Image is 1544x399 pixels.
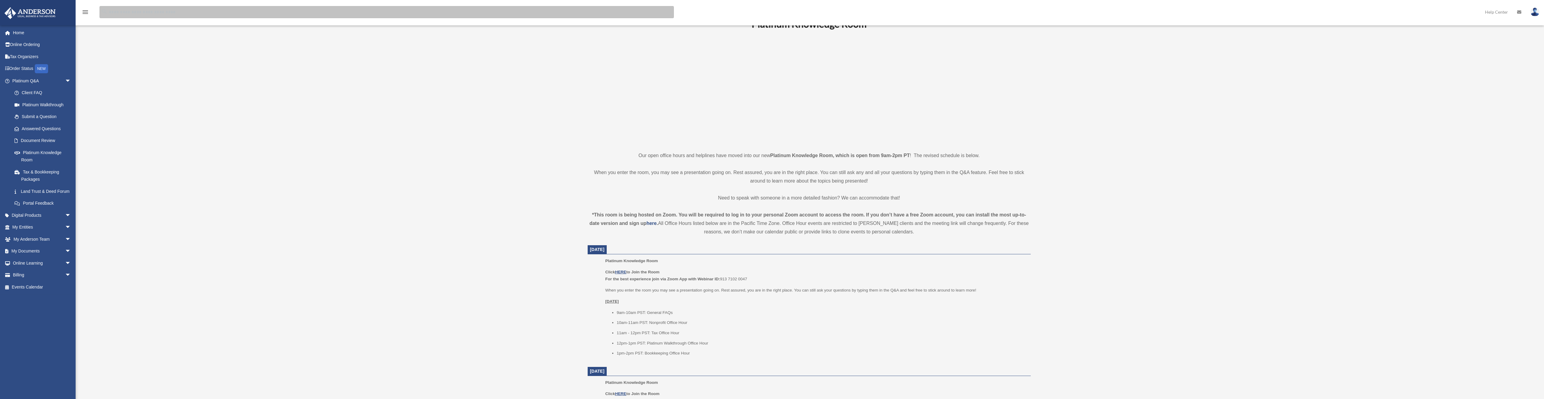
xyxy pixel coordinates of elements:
[605,277,720,281] b: For the best experience join via Zoom App with Webinar ID:
[588,168,1031,185] p: When you enter the room, you may see a presentation going on. Rest assured, you are in the right ...
[4,233,80,245] a: My Anderson Teamarrow_drop_down
[4,281,80,293] a: Events Calendar
[4,209,80,221] a: Digital Productsarrow_drop_down
[8,185,80,197] a: Land Trust & Deed Forum
[605,269,1026,283] p: 913 7102 0047
[588,151,1031,160] p: Our open office hours and helplines have moved into our new ! The revised schedule is below.
[605,270,659,274] b: Click to Join the Room
[65,209,77,222] span: arrow_drop_down
[8,135,80,147] a: Document Review
[605,259,658,263] span: Platinum Knowledge Room
[617,340,1027,347] li: 12pm-1pm PST: Platinum Walkthrough Office Hour
[8,197,80,209] a: Portal Feedback
[8,111,80,123] a: Submit a Question
[101,8,108,15] i: search
[82,8,89,16] i: menu
[65,221,77,234] span: arrow_drop_down
[4,245,80,257] a: My Documentsarrow_drop_down
[605,391,659,396] b: Click to Join the Room
[657,221,658,226] strong: .
[646,221,657,226] a: here
[590,369,605,374] span: [DATE]
[3,7,57,19] img: Anderson Advisors Platinum Portal
[605,299,619,304] u: [DATE]
[8,147,77,166] a: Platinum Knowledge Room
[65,233,77,246] span: arrow_drop_down
[65,257,77,269] span: arrow_drop_down
[35,64,48,73] div: NEW
[4,51,80,63] a: Tax Organizers
[588,211,1031,236] div: All Office Hours listed below are in the Pacific Time Zone. Office Hour events are restricted to ...
[588,194,1031,202] p: Need to speak with someone in a more detailed fashion? We can accommodate that!
[770,153,910,158] strong: Platinum Knowledge Room, which is open from 9am-2pm PT
[4,269,80,281] a: Billingarrow_drop_down
[4,257,80,269] a: Online Learningarrow_drop_down
[617,329,1027,337] li: 11am - 12pm PST: Tax Office Hour
[617,350,1027,357] li: 1pm-2pm PST: Bookkeeping Office Hour
[1530,8,1539,16] img: User Pic
[4,75,80,87] a: Platinum Q&Aarrow_drop_down
[8,166,80,185] a: Tax & Bookkeeping Packages
[65,269,77,282] span: arrow_drop_down
[82,11,89,16] a: menu
[8,99,80,111] a: Platinum Walkthrough
[4,63,80,75] a: Order StatusNEW
[617,309,1027,316] li: 9am-10am PST: General FAQs
[4,27,80,39] a: Home
[615,391,626,396] a: HERE
[718,38,900,140] iframe: 231110_Toby_KnowledgeRoom
[4,221,80,233] a: My Entitiesarrow_drop_down
[65,75,77,87] span: arrow_drop_down
[605,380,658,385] span: Platinum Knowledge Room
[65,245,77,258] span: arrow_drop_down
[752,18,867,30] b: Platinum Knowledge Room
[8,87,80,99] a: Client FAQ
[590,247,605,252] span: [DATE]
[605,287,1026,294] p: When you enter the room you may see a presentation going on. Rest assured, you are in the right p...
[8,123,80,135] a: Answered Questions
[617,319,1027,326] li: 10am-11am PST: Nonprofit Office Hour
[4,39,80,51] a: Online Ordering
[615,270,626,274] a: HERE
[589,212,1026,226] strong: *This room is being hosted on Zoom. You will be required to log in to your personal Zoom account ...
